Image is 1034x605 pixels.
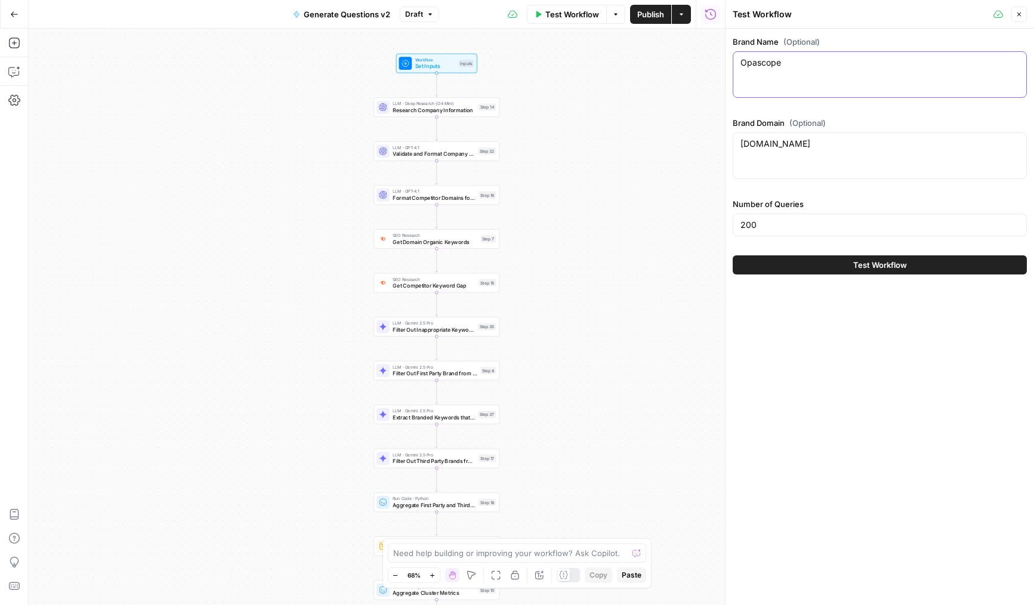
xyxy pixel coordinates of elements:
[545,8,599,20] span: Test Workflow
[479,587,496,594] div: Step 10
[436,424,438,448] g: Edge from step_37 to step_17
[480,367,496,374] div: Step 8
[393,100,475,107] span: LLM · Deep Research (O4 Mini)
[304,8,390,20] span: Generate Questions v2
[393,452,476,458] span: LLM · Gemini 2.5 Pro
[405,9,423,20] span: Draft
[374,405,499,424] div: LLM · Gemini 2.5 ProExtract Branded Keywords that have Commercial IntentStep 37
[393,320,475,326] span: LLM · Gemini 2.5 Pro
[374,581,499,600] div: Run Code · PythonAggregate Cluster MetricsStep 10
[733,117,1027,129] label: Brand Domain
[436,468,438,492] g: Edge from step_17 to step_18
[374,361,499,381] div: LLM · Gemini 2.5 ProFilter Out First Party Brand from KeywordsStep 8
[379,279,387,286] img: zn8kcn4lc16eab7ly04n2pykiy7x
[393,276,476,282] span: SEO Research
[853,259,907,271] span: Test Workflow
[478,147,496,155] div: Step 32
[379,236,387,243] img: p4kt2d9mz0di8532fmfgvfq6uqa0
[436,117,438,141] g: Edge from step_14 to step_32
[478,411,496,418] div: Step 37
[374,141,499,161] div: LLM · GPT-4.1Validate and Format Company JSONStep 32
[393,144,475,151] span: LLM · GPT-4.1
[637,8,664,20] span: Publish
[783,36,820,48] span: (Optional)
[374,54,499,73] div: WorkflowSet InputsInputs
[379,542,387,551] img: 14hgftugzlhicq6oh3k7w4rc46c1
[393,408,475,414] span: LLM · Gemini 2.5 Pro
[436,205,438,229] g: Edge from step_16 to step_7
[400,7,439,22] button: Draft
[393,495,476,502] span: Run Code · Python
[374,536,499,556] div: Content ProcessingCluster First Party and Third Party KeywordsStep 9
[374,185,499,205] div: LLM · GPT-4.1Format Competitor Domains for ComparisonStep 16
[374,273,499,293] div: SEO ResearchGet Competitor Keyword GapStep 15
[436,161,438,185] g: Edge from step_32 to step_16
[589,570,607,581] span: Copy
[374,492,499,512] div: Run Code · PythonAggregate First Party and Third Party KeywordsStep 18
[740,57,1019,69] textarea: Opascope
[479,455,496,462] div: Step 17
[374,449,499,468] div: LLM · Gemini 2.5 ProFilter Out Third Party Brands from KeywordsStep 17
[436,292,438,316] g: Edge from step_15 to step_35
[436,73,438,97] g: Edge from start to step_14
[393,369,477,378] span: Filter Out First Party Brand from Keywords
[436,337,438,360] g: Edge from step_35 to step_8
[408,570,421,580] span: 68%
[436,512,438,536] g: Edge from step_18 to step_9
[393,589,476,597] span: Aggregate Cluster Metrics
[393,501,476,510] span: Aggregate First Party and Third Party Keywords
[733,36,1027,48] label: Brand Name
[415,57,455,63] span: Workflow
[393,150,475,158] span: Validate and Format Company JSON
[374,97,499,117] div: LLM · Deep Research (O4 Mini)Research Company InformationStep 14
[480,235,496,242] div: Step 7
[436,380,438,404] g: Edge from step_8 to step_37
[733,255,1027,274] button: Test Workflow
[415,62,455,70] span: Set Inputs
[789,117,826,129] span: (Optional)
[630,5,671,24] button: Publish
[478,323,496,330] div: Step 35
[393,457,476,465] span: Filter Out Third Party Brands from Keywords
[393,413,475,422] span: Extract Branded Keywords that have Commercial Intent
[393,282,476,290] span: Get Competitor Keyword Gap
[585,567,612,583] button: Copy
[733,198,1027,210] label: Number of Queries
[740,138,1019,150] textarea: [DOMAIN_NAME]
[393,364,477,371] span: LLM · Gemini 2.5 Pro
[393,106,475,115] span: Research Company Information
[393,194,476,202] span: Format Competitor Domains for Comparison
[393,188,476,195] span: LLM · GPT-4.1
[479,104,496,111] div: Step 14
[527,5,606,24] button: Test Workflow
[479,499,496,506] div: Step 18
[393,232,477,239] span: SEO Research
[617,567,646,583] button: Paste
[286,5,397,24] button: Generate Questions v2
[374,229,499,249] div: SEO ResearchGet Domain Organic KeywordsStep 7
[479,279,496,286] div: Step 15
[479,192,496,199] div: Step 16
[622,570,641,581] span: Paste
[436,249,438,273] g: Edge from step_7 to step_15
[393,237,477,246] span: Get Domain Organic Keywords
[374,317,499,337] div: LLM · Gemini 2.5 ProFilter Out Inappropriate KeywordsStep 35
[393,325,475,334] span: Filter Out Inappropriate Keywords
[459,60,474,67] div: Inputs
